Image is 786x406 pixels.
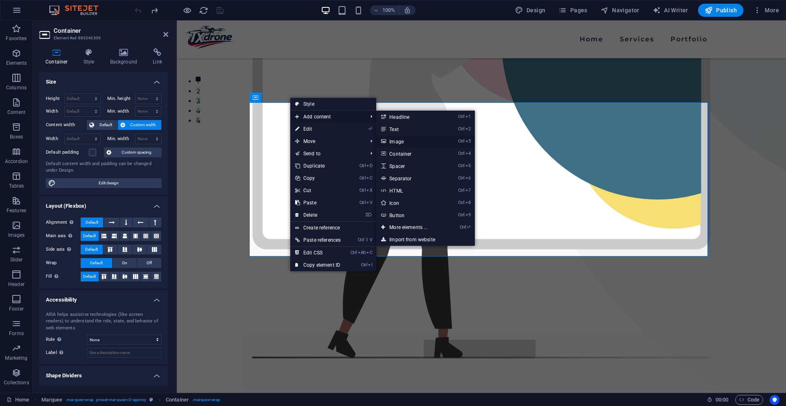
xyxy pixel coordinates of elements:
i: Ctrl [458,175,465,181]
a: Create reference [290,222,376,234]
a: Ctrl8Icon [376,197,444,209]
button: reload [199,5,208,15]
label: Fill [46,272,81,281]
span: Edit design [58,178,159,188]
span: Publish [705,6,737,14]
h4: Layout (Flexbox) [39,196,168,211]
i: This element is a customizable preset [149,397,153,402]
label: Side axis [46,245,81,254]
i: Ctrl [458,188,465,193]
a: Click to cancel selection. Double-click to open Pages [7,395,29,405]
span: Default [83,231,96,241]
a: Ctrl2Text [376,123,444,135]
i: ⏎ [467,225,470,230]
span: Custom spacing [114,147,159,157]
p: Collections [4,379,29,386]
span: : [721,397,723,403]
i: 4 [465,151,471,156]
h4: Container [39,48,77,66]
i: On resize automatically adjust zoom level to fit chosen device. [404,7,411,14]
div: Default content width and padding can be changed under Design. [46,161,162,174]
p: Slider [10,256,23,263]
button: Default [81,231,99,241]
label: Height [46,96,64,101]
span: Role [46,335,63,345]
span: Default [90,258,103,268]
a: Ctrl6Separator [376,172,444,184]
p: Footer [9,306,24,312]
p: Marketing [5,355,27,361]
button: Default [87,120,117,130]
label: Alignment [46,218,81,227]
button: Custom width [118,120,162,130]
i: 1 [465,114,471,119]
label: Width [46,136,64,141]
i: 3 [465,138,471,144]
i: Ctrl [458,163,465,168]
span: Code [739,395,759,405]
i: Redo: Delete elements (Ctrl+Y, ⌘+Y) [150,6,159,15]
i: Ctrl [350,250,357,255]
input: Use a descriptive name [87,348,162,358]
i: C [366,175,372,181]
i: 6 [465,175,471,181]
i: 9 [465,212,471,218]
button: On [113,258,137,268]
a: Ctrl4Container [376,147,444,160]
button: 100% [370,5,399,15]
i: Ctrl [359,188,366,193]
h4: Style [77,48,104,66]
span: . marquee-wrap .preset-marquee-v2-agency [65,395,146,405]
i: Reload page [199,6,208,15]
button: AI Writer [649,4,691,17]
a: ⌦Delete [290,209,346,221]
label: Wrap [46,258,81,268]
label: Min. width [107,136,135,141]
button: More [750,4,782,17]
h6: Session time [707,395,729,405]
i: V [370,237,372,243]
span: Off [147,258,152,268]
p: Tables [9,183,24,189]
button: Pages [555,4,590,17]
i: Ctrl [358,237,364,243]
span: On [122,258,127,268]
i: Ctrl [359,175,366,181]
button: Default [81,272,99,281]
p: Boxes [10,134,23,140]
i: 8 [465,200,471,205]
span: Default [97,120,115,130]
span: Default [86,218,98,227]
label: Content width [46,120,87,130]
a: Send to [290,147,364,160]
i: Ctrl [458,200,465,205]
button: Default [81,245,103,254]
i: 2 [465,126,471,132]
a: Ctrl⏎More elements ... [376,221,444,234]
h4: Accessibility [39,290,168,305]
i: Ctrl [458,212,465,218]
button: Usercentrics [770,395,779,405]
button: Off [137,258,161,268]
span: Add content [290,111,364,123]
a: CtrlDDuplicate [290,160,346,172]
i: Ctrl [359,163,366,168]
h3: Element #ed-885346309 [54,34,152,42]
a: ⏎Edit [290,123,346,135]
span: Custom width [128,120,159,130]
a: Ctrl3Image [376,135,444,147]
button: Custom spacing [104,147,162,157]
a: Style [290,98,376,110]
button: redo [149,5,159,15]
p: Forms [9,330,24,337]
i: Ctrl [458,114,465,119]
button: Click here to leave preview mode and continue editing [182,5,192,15]
span: Default [85,245,98,254]
a: Ctrl9Button [376,209,444,221]
label: Width [46,109,64,113]
i: ⇧ [365,237,369,243]
i: X [366,188,372,193]
span: Design [515,6,546,14]
i: Ctrl [458,126,465,132]
label: Label [46,348,87,358]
